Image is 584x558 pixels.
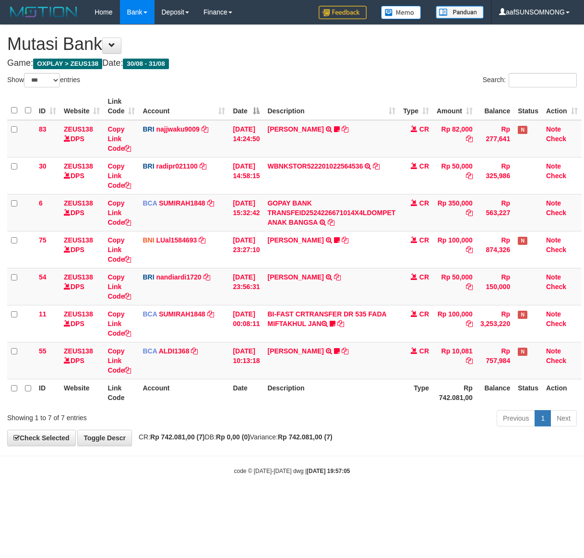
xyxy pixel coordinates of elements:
[60,379,104,406] th: Website
[107,199,131,226] a: Copy Link Code
[419,236,429,244] span: CR
[199,236,205,244] a: Copy LUal1584693 to clipboard
[64,162,93,170] a: ZEUS138
[156,162,197,170] a: radipr021100
[419,273,429,281] span: CR
[466,320,473,328] a: Copy Rp 100,000 to clipboard
[229,379,263,406] th: Date
[229,231,263,268] td: [DATE] 23:27:10
[546,162,561,170] a: Note
[497,410,535,426] a: Previous
[60,194,104,231] td: DPS
[60,268,104,305] td: DPS
[267,236,323,244] a: [PERSON_NAME]
[334,273,341,281] a: Copy VALENTINO LAHU to clipboard
[433,194,477,231] td: Rp 350,000
[143,347,157,355] span: BCA
[466,283,473,291] a: Copy Rp 50,000 to clipboard
[39,162,47,170] span: 30
[159,347,190,355] a: ALDI1368
[419,162,429,170] span: CR
[159,199,205,207] a: SUMIRAH1848
[342,125,348,133] a: Copy TARI PRATIWI to clipboard
[514,93,542,120] th: Status
[518,348,527,356] span: Has Note
[433,305,477,342] td: Rp 100,000
[546,246,566,254] a: Check
[207,199,214,207] a: Copy SUMIRAH1848 to clipboard
[419,310,429,318] span: CR
[518,126,527,134] span: Has Note
[267,347,323,355] a: [PERSON_NAME]
[143,162,154,170] span: BRI
[546,236,561,244] a: Note
[64,347,93,355] a: ZEUS138
[546,310,561,318] a: Note
[477,305,514,342] td: Rp 3,253,220
[477,342,514,379] td: Rp 757,984
[60,93,104,120] th: Website: activate to sort column ascending
[307,468,350,474] strong: [DATE] 19:57:05
[337,320,344,328] a: Copy BI-FAST CRTRANSFER DR 535 FADA MIFTAKHUL JAN to clipboard
[509,73,577,87] input: Search:
[535,410,551,426] a: 1
[202,125,208,133] a: Copy najjwaku9009 to clipboard
[466,135,473,143] a: Copy Rp 82,000 to clipboard
[229,194,263,231] td: [DATE] 15:32:42
[7,59,577,68] h4: Game: Date:
[159,310,205,318] a: SUMIRAH1848
[33,59,102,69] span: OXPLAY > ZEUS138
[267,125,323,133] a: [PERSON_NAME]
[107,236,131,263] a: Copy Link Code
[546,125,561,133] a: Note
[139,93,229,120] th: Account: activate to sort column ascending
[546,357,566,364] a: Check
[433,231,477,268] td: Rp 100,000
[39,199,43,207] span: 6
[477,157,514,194] td: Rp 325,986
[107,347,131,374] a: Copy Link Code
[143,125,154,133] span: BRI
[229,157,263,194] td: [DATE] 14:58:15
[156,236,197,244] a: LUal1584693
[107,310,131,337] a: Copy Link Code
[477,93,514,120] th: Balance
[419,347,429,355] span: CR
[60,231,104,268] td: DPS
[542,379,582,406] th: Action
[342,236,348,244] a: Copy NOFAN MOHAMAD SAPUTRA to clipboard
[546,209,566,217] a: Check
[433,93,477,120] th: Amount: activate to sort column ascending
[107,125,131,152] a: Copy Link Code
[399,93,433,120] th: Type: activate to sort column ascending
[7,73,80,87] label: Show entries
[518,311,527,319] span: Has Note
[207,310,214,318] a: Copy SUMIRAH1848 to clipboard
[139,379,229,406] th: Account
[229,305,263,342] td: [DATE] 00:08:11
[546,283,566,291] a: Check
[328,218,334,226] a: Copy GOPAY BANK TRANSFEID2524226671014X4LDOMPET ANAK BANGSA to clipboard
[64,236,93,244] a: ZEUS138
[229,120,263,158] td: [DATE] 14:24:50
[7,5,80,19] img: MOTION_logo.png
[7,409,236,423] div: Showing 1 to 7 of 7 entries
[107,162,131,189] a: Copy Link Code
[143,236,154,244] span: BNI
[156,125,199,133] a: najjwaku9009
[216,433,250,441] strong: Rp 0,00 (0)
[466,357,473,364] a: Copy Rp 10,081 to clipboard
[433,342,477,379] td: Rp 10,081
[229,268,263,305] td: [DATE] 23:56:31
[477,231,514,268] td: Rp 874,326
[267,273,323,281] a: [PERSON_NAME]
[143,199,157,207] span: BCA
[477,120,514,158] td: Rp 277,641
[156,273,201,281] a: nandiardi1720
[7,430,76,446] a: Check Selected
[267,199,395,226] a: GOPAY BANK TRANSFEID2524226671014X4LDOMPET ANAK BANGSA
[60,120,104,158] td: DPS
[39,236,47,244] span: 75
[278,433,333,441] strong: Rp 742.081,00 (7)
[35,93,60,120] th: ID: activate to sort column ascending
